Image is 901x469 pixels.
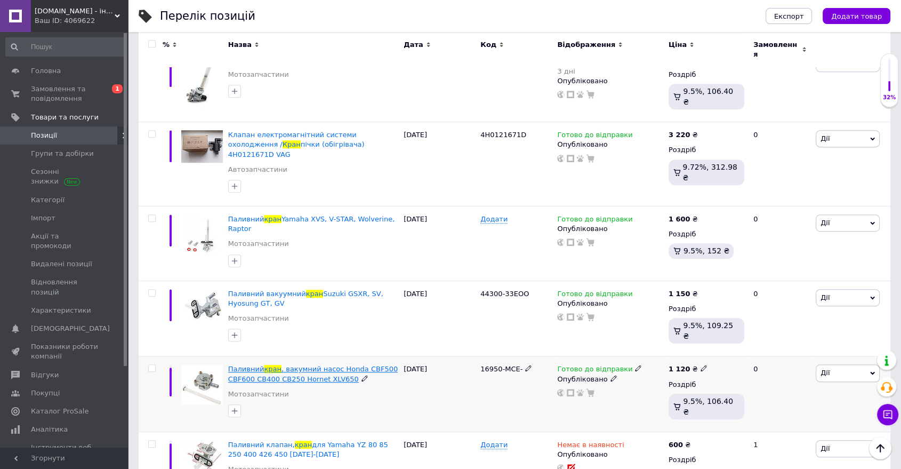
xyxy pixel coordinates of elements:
a: Паливний вакуумнийкранSuzuki GSXR, SV, Hyosung GT, GV [228,290,383,307]
div: Ваш ID: 4069622 [35,16,128,26]
div: 0 [747,46,813,122]
button: Чат з покупцем [877,404,898,425]
div: 3 дні [557,67,615,75]
div: Опубліковано [557,450,663,459]
span: Ціна [669,40,687,50]
span: Сезонні знижки [31,167,99,186]
div: [DATE] [401,122,478,206]
span: 1 [112,84,123,93]
div: ₴ [669,364,707,374]
div: Перелік позицій [160,11,255,22]
span: Дата [404,40,423,50]
a: Мотозапчастини [228,314,289,323]
span: Інструменти веб-майстра та SEO [31,443,99,462]
span: Додати [480,215,508,224]
a: Мотозапчастини [228,389,289,399]
span: Дії [820,293,830,301]
b: 3 220 [669,131,690,139]
span: Готово до відправки [557,290,632,301]
span: Показники роботи компанії [31,342,99,361]
span: Паливний вакуумний [228,290,306,298]
span: Паливний клапан, [228,441,295,449]
span: Готово до відправки [557,365,632,376]
input: Пошук [5,37,125,57]
div: [DATE] [401,281,478,356]
div: Опубліковано [557,76,663,86]
span: [DEMOGRAPHIC_DATA] [31,324,110,333]
a: Автозапчастини [228,165,287,174]
span: Категорії [31,195,65,205]
div: ₴ [669,440,690,450]
span: Готово до відправки [557,131,632,142]
div: Роздріб [669,229,744,239]
div: [DATE] [401,356,478,432]
span: кран [264,215,281,223]
span: Yamaha XVS, V-STAR, Wolverine, Raptor [228,215,395,233]
span: Покупці [31,388,60,398]
div: Роздріб [669,304,744,314]
div: 0 [747,206,813,281]
div: Опубліковано [557,140,663,149]
div: Опубліковано [557,375,663,384]
span: Додати товар [831,12,882,20]
img: Топливный, вакуумный кран Suzuki GSXR, SV, Hyosung GT, GV [181,289,223,325]
span: Акції та промокоди [31,232,99,251]
span: Кран [283,140,301,148]
span: Каталог ProSale [31,407,89,416]
span: кран [306,290,324,298]
span: Назва [228,40,252,50]
span: Видалені позиції [31,259,92,269]
a: Клапан електромагнітний системи охолодження /Кранпічки (обігрівача) 4H0121671D VAG [228,131,365,158]
div: Роздріб [669,455,744,465]
span: Відгуки [31,370,59,380]
span: 16950-MCE- [480,365,522,373]
span: 9.72%, 312.98 ₴ [682,163,737,182]
span: Немає в наявності [557,441,624,452]
div: Роздріб [669,380,744,389]
span: 9.5%, 106.40 ₴ [683,397,733,416]
b: 1 120 [669,365,690,373]
span: Експорт [774,12,804,20]
span: Додати [480,441,508,449]
button: Наверх [869,437,891,459]
span: Дії [820,219,830,227]
span: Товари та послуги [31,113,99,122]
img: Топливный кран Honda Hornet CB 500 [184,55,220,108]
img: Топливный кран Yamaha XVS, V-STAR, Wolverine, Raptor [181,214,223,256]
span: 9.5%, 152 ₴ [683,247,729,255]
span: Дії [820,444,830,452]
span: Імпорт [31,213,55,223]
div: ₴ [669,289,698,299]
span: Код [480,40,496,50]
span: , вакумний насос Honda CBF500 CBF600 CB400 CB250 Hornet XLV650 [228,365,398,383]
div: Опубліковано [557,224,663,234]
div: ₴ [669,130,698,140]
a: Мотозапчастини [228,70,289,80]
img: Топливный кран , вакумный насос Honda CBF500 CBF600 CB400 CB250 Hornet XLV650 [181,364,223,404]
span: Відображення [557,40,615,50]
span: Suzuki GSXR, SV, Hyosung GT, GV [228,290,383,307]
a: ПаливнийкранYamaha XVS, V-STAR, Wolverine, Raptor [228,215,395,233]
span: 9.5%, 106.40 ₴ [683,87,733,106]
span: Головна [31,66,61,76]
span: Відновлення позицій [31,277,99,297]
b: 1 150 [669,290,690,298]
div: Опубліковано [557,299,663,308]
span: Дії [820,134,830,142]
span: Готово до відправки [557,215,632,226]
span: Паливний [228,215,264,223]
b: 1 600 [669,215,690,223]
a: Паливнийкран, вакумний насос Honda CBF500 CBF600 CB400 CB250 Hornet XLV650 [228,365,398,383]
div: 32% [881,94,898,101]
div: [DATE] [401,206,478,281]
span: Замовлення [753,40,799,59]
div: ₴ [669,214,698,224]
span: Клапан електромагнітний системи охолодження / [228,131,357,148]
span: 44300-33ЕОО [480,290,529,298]
div: Роздріб [669,70,744,80]
img: Клапан электромагнитный системы охлаждения / Кран печки (обогревателя) 4H0121671D VAG [181,130,223,163]
a: Паливний клапан,крандля Yamaha YZ 80 85 250 400 426 450 [DATE]-[DATE] [228,441,388,458]
span: кран [295,441,312,449]
button: Експорт [766,8,812,24]
b: 600 [669,441,683,449]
